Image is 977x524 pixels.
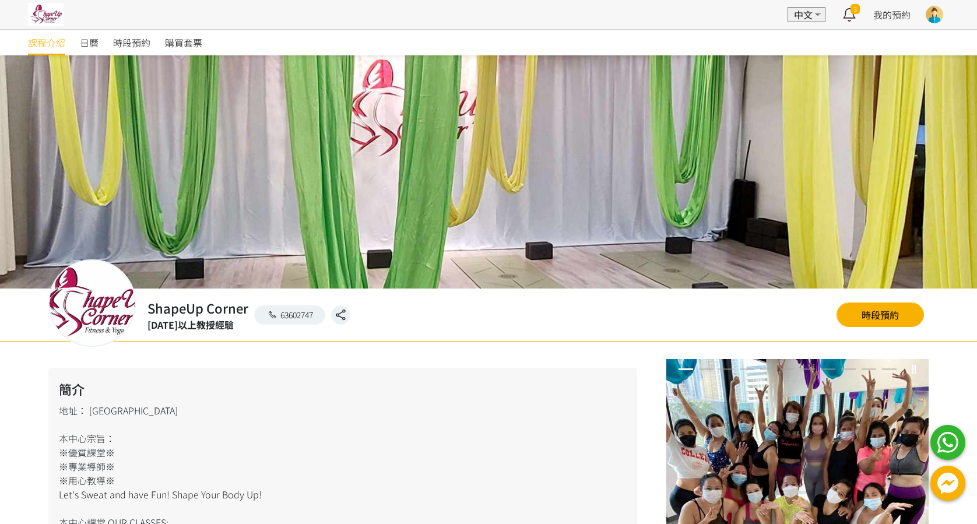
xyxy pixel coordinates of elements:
[28,3,64,26] img: pwrjsa6bwyY3YIpa3AKFwK20yMmKifvYlaMXwTp1.jpg
[80,30,99,55] a: 日曆
[147,298,248,318] h2: ShapeUp Corner
[28,30,65,55] a: 課程介紹
[165,30,202,55] a: 購買套票
[873,8,911,22] a: 我的預約
[165,36,202,50] span: 購買套票
[147,318,248,332] div: [DATE]以上教授經驗
[59,379,627,399] h2: 簡介
[837,303,924,327] a: 時段預約
[851,4,860,14] span: 3
[113,30,150,55] a: 時段預約
[254,305,325,325] a: 63602747
[28,36,65,50] span: 課程介紹
[80,36,99,50] span: 日曆
[113,36,150,50] span: 時段預約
